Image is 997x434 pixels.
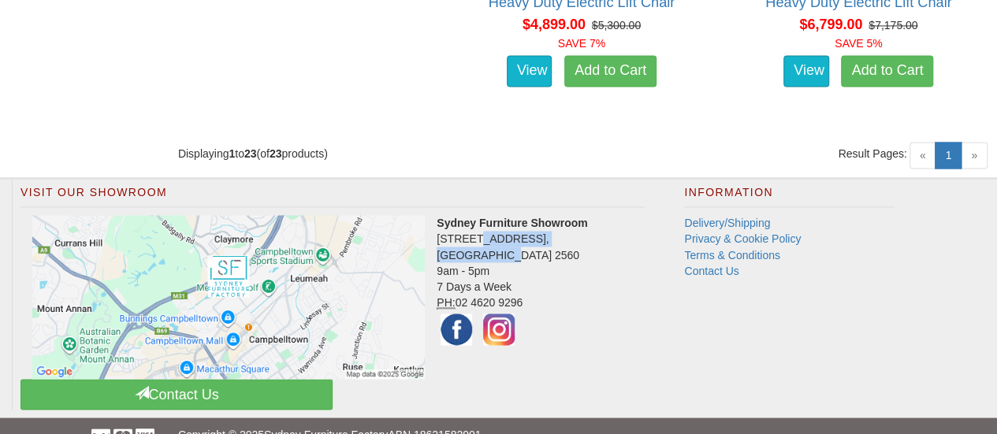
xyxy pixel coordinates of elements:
h2: Visit Our Showroom [20,187,645,207]
strong: 1 [229,147,235,160]
span: « [910,142,936,169]
abbr: Phone [437,295,455,309]
img: Facebook [437,310,476,349]
span: Result Pages: [838,146,906,161]
a: Add to Cart [841,55,933,87]
a: Contact Us [684,264,738,276]
del: $7,175.00 [869,19,917,32]
span: $4,899.00 [523,17,586,32]
a: View [507,55,552,87]
h2: Information [684,187,894,207]
span: » [961,142,988,169]
a: Add to Cart [564,55,657,87]
font: SAVE 7% [558,37,605,50]
del: $5,300.00 [592,19,641,32]
a: Delivery/Shipping [684,217,770,229]
strong: Sydney Furniture Showroom [437,217,587,229]
strong: 23 [244,147,257,160]
a: Terms & Conditions [684,248,779,261]
img: Click to activate map [32,215,425,379]
a: Contact Us [20,379,333,410]
span: $6,799.00 [799,17,862,32]
img: Instagram [479,310,519,349]
strong: 23 [270,147,282,160]
a: View [783,55,829,87]
font: SAVE 5% [835,37,882,50]
a: Privacy & Cookie Policy [684,232,801,245]
a: 1 [935,142,962,169]
div: Displaying to (of products) [166,146,582,161]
